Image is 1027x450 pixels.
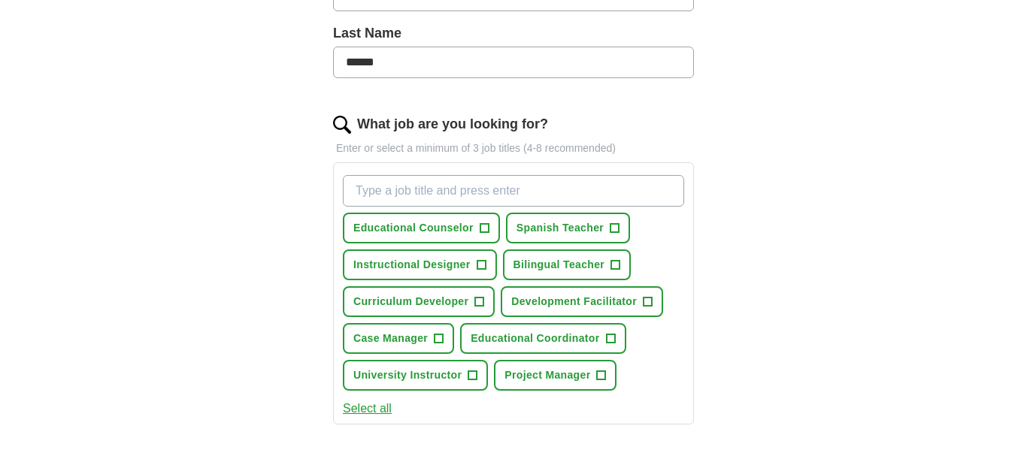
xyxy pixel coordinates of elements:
[517,220,604,236] span: Spanish Teacher
[501,286,663,317] button: Development Facilitator
[343,400,392,418] button: Select all
[511,294,637,310] span: Development Facilitator
[353,257,471,273] span: Instructional Designer
[343,360,488,391] button: University Instructor
[353,367,462,383] span: University Instructor
[503,249,632,280] button: Bilingual Teacher
[343,175,684,207] input: Type a job title and press enter
[353,294,468,310] span: Curriculum Developer
[513,257,605,273] span: Bilingual Teacher
[494,360,617,391] button: Project Manager
[504,367,590,383] span: Project Manager
[343,286,495,317] button: Curriculum Developer
[343,213,500,243] button: Educational Counselor
[333,23,694,44] label: Last Name
[460,323,626,354] button: Educational Coordinator
[343,249,497,280] button: Instructional Designer
[333,140,694,156] p: Enter or select a minimum of 3 job titles (4-8 recommended)
[333,116,351,134] img: search.png
[471,331,599,346] span: Educational Coordinator
[506,213,630,243] button: Spanish Teacher
[353,331,428,346] span: Case Manager
[357,114,548,134] label: What job are you looking for?
[343,323,454,354] button: Case Manager
[353,220,474,236] span: Educational Counselor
